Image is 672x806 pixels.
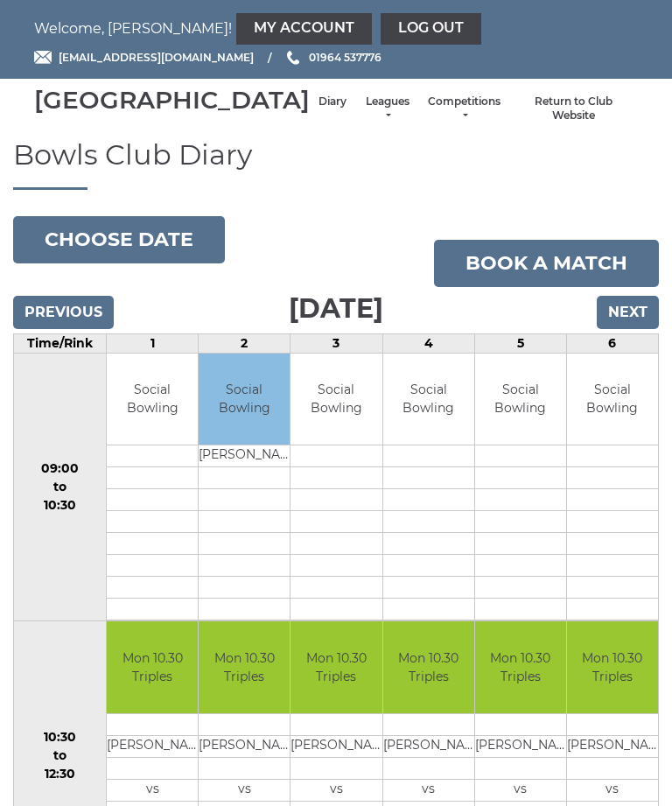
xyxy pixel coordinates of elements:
td: 6 [566,333,658,353]
td: vs [475,779,566,801]
td: Time/Rink [14,333,107,353]
a: Log out [381,13,481,45]
td: 1 [107,333,199,353]
td: [PERSON_NAME] [199,735,290,757]
a: Email [EMAIL_ADDRESS][DOMAIN_NAME] [34,49,254,66]
td: vs [567,779,658,801]
nav: Welcome, [PERSON_NAME]! [34,13,638,45]
td: Social Bowling [199,354,290,445]
td: [PERSON_NAME] [475,735,566,757]
td: Mon 10.30 Triples [107,621,198,713]
a: Leagues [364,95,410,123]
img: Phone us [287,51,299,65]
td: [PERSON_NAME] [107,735,198,757]
td: 5 [474,333,566,353]
td: vs [199,779,290,801]
h1: Bowls Club Diary [13,139,659,190]
td: Social Bowling [383,354,474,445]
button: Choose date [13,216,225,263]
td: 2 [199,333,290,353]
td: [PERSON_NAME] [290,735,381,757]
td: 3 [290,333,382,353]
td: Mon 10.30 Triples [383,621,474,713]
td: Social Bowling [107,354,198,445]
td: 4 [382,333,474,353]
a: Phone us 01964 537776 [284,49,381,66]
td: vs [107,779,198,801]
input: Next [597,296,659,329]
a: My Account [236,13,372,45]
img: Email [34,51,52,64]
td: Mon 10.30 Triples [290,621,381,713]
td: Social Bowling [475,354,566,445]
td: [PERSON_NAME] [199,445,290,467]
td: Social Bowling [567,354,658,445]
td: Mon 10.30 Triples [199,621,290,713]
td: Mon 10.30 Triples [475,621,566,713]
td: Mon 10.30 Triples [567,621,658,713]
td: [PERSON_NAME] [383,735,474,757]
a: Diary [318,95,346,109]
span: [EMAIL_ADDRESS][DOMAIN_NAME] [59,51,254,64]
a: Book a match [434,240,659,287]
td: Social Bowling [290,354,381,445]
td: [PERSON_NAME] [567,735,658,757]
td: vs [290,779,381,801]
a: Competitions [428,95,500,123]
div: [GEOGRAPHIC_DATA] [34,87,310,114]
input: Previous [13,296,114,329]
a: Return to Club Website [518,95,629,123]
span: 01964 537776 [309,51,381,64]
td: vs [383,779,474,801]
td: 09:00 to 10:30 [14,353,107,621]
